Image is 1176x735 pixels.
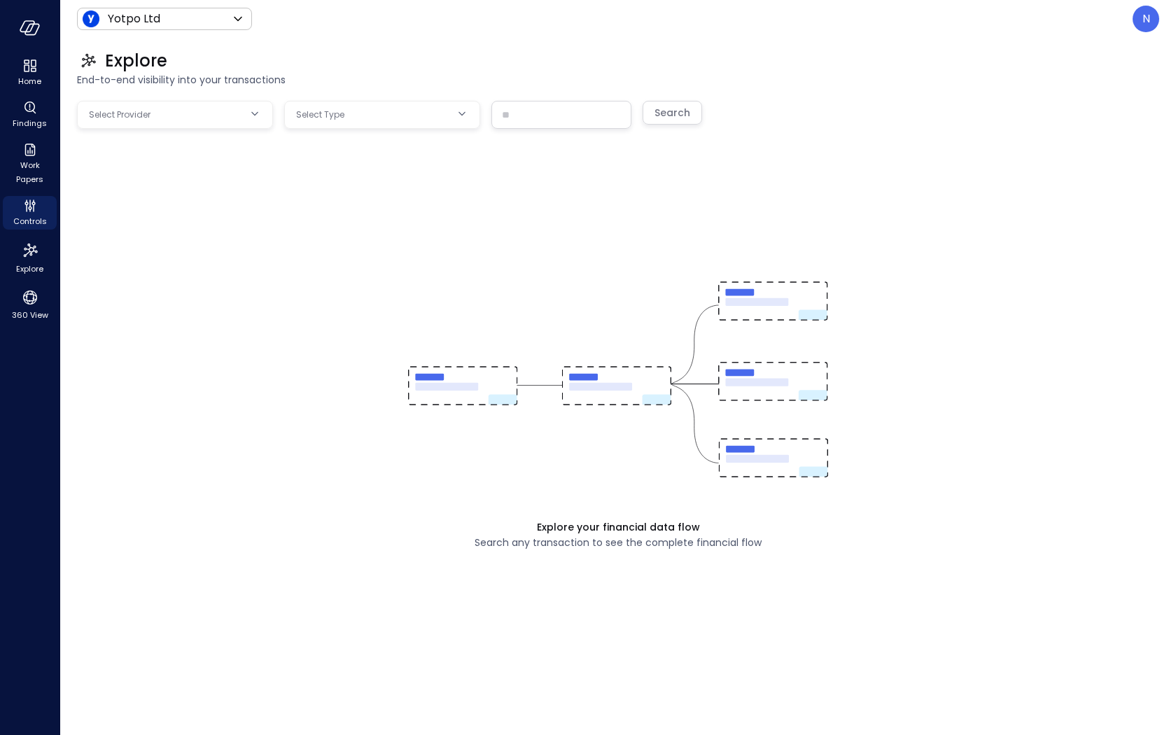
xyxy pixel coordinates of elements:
span: Select Provider [89,108,150,122]
span: Explore [16,262,43,276]
div: Noy Vadai [1133,6,1159,32]
span: Search any transaction to see the complete financial flow [475,535,762,550]
p: N [1142,10,1150,27]
div: Controls [3,196,57,230]
div: 360 View [3,286,57,323]
div: Explore [3,238,57,277]
span: Select Type [296,108,344,122]
span: 360 View [12,308,48,322]
p: Yotpo Ltd [108,10,160,27]
div: Findings [3,98,57,132]
span: End-to-end visibility into your transactions [77,72,1159,87]
div: Work Papers [3,140,57,188]
span: Findings [13,116,47,130]
span: Work Papers [8,158,51,186]
span: Explore your financial data flow [537,519,700,535]
span: Controls [13,214,47,228]
span: Home [18,74,41,88]
span: Explore [105,50,167,72]
img: Icon [83,10,99,27]
div: Home [3,56,57,90]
